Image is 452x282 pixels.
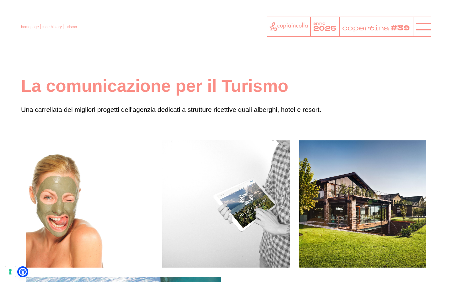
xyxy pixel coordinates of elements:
[21,104,431,115] p: Una carrellata dei migliori progetti dell'agenzia dedicati a strutture ricettive quali alberghi, ...
[313,21,326,26] tspan: anno
[391,23,410,33] tspan: #39
[21,25,39,29] a: homepage
[19,268,27,276] a: Open Accessibility Menu
[342,23,390,33] tspan: copertina
[65,25,77,29] a: turismo
[5,266,16,277] button: Le tue preferenze relative al consenso per le tecnologie di tracciamento
[21,75,431,97] h1: La comunicazione per il Turismo
[42,25,62,29] a: case history
[313,24,336,33] tspan: 2025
